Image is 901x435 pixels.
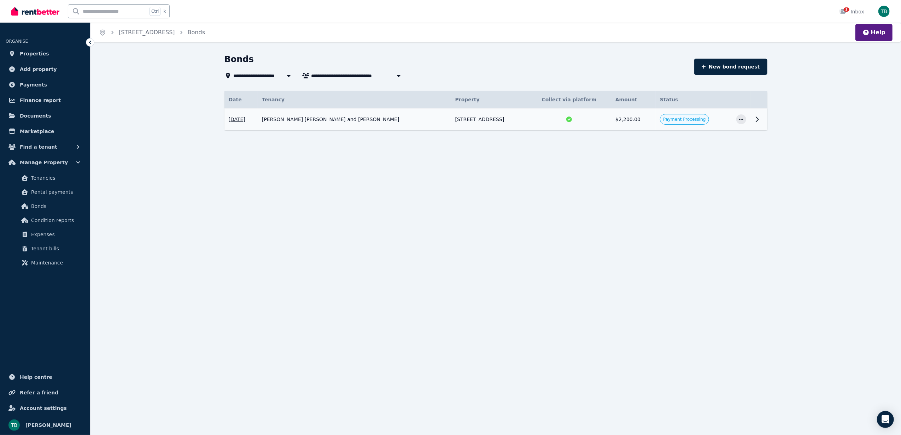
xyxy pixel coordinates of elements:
[8,213,82,227] a: Condition reports
[31,230,79,239] span: Expenses
[6,62,84,76] a: Add property
[229,96,242,103] span: Date
[8,227,82,242] a: Expenses
[20,388,58,397] span: Refer a friend
[20,112,51,120] span: Documents
[31,216,79,225] span: Condition reports
[20,96,61,105] span: Finance report
[258,108,451,131] td: [PERSON_NAME] [PERSON_NAME] and [PERSON_NAME]
[451,91,527,108] th: Property
[224,54,254,65] h1: Bonds
[20,404,67,412] span: Account settings
[20,65,57,73] span: Add property
[663,117,706,122] span: Payment Processing
[839,8,864,15] div: Inbox
[163,8,166,14] span: k
[20,49,49,58] span: Properties
[31,202,79,210] span: Bonds
[8,256,82,270] a: Maintenance
[20,143,57,151] span: Find a tenant
[6,78,84,92] a: Payments
[31,258,79,267] span: Maintenance
[611,108,656,131] td: $2,200.00
[90,23,213,42] nav: Breadcrumb
[119,29,175,36] a: [STREET_ADDRESS]
[229,116,245,123] span: [DATE]
[258,91,451,108] th: Tenancy
[6,155,84,169] button: Manage Property
[6,93,84,107] a: Finance report
[862,28,885,37] button: Help
[6,140,84,154] button: Find a tenant
[611,91,656,108] th: Amount
[20,158,68,167] span: Manage Property
[31,188,79,196] span: Rental payments
[8,419,20,431] img: Tillyck Bevins
[6,47,84,61] a: Properties
[6,401,84,415] a: Account settings
[8,171,82,185] a: Tenancies
[150,7,160,16] span: Ctrl
[31,174,79,182] span: Tenancies
[8,185,82,199] a: Rental payments
[878,6,890,17] img: Tillyck Bevins
[31,244,79,253] span: Tenant bills
[527,91,611,108] th: Collect via platform
[188,28,205,37] span: Bonds
[844,7,849,12] span: 1
[11,6,59,17] img: RentBetter
[6,370,84,384] a: Help centre
[20,127,54,136] span: Marketplace
[656,91,732,108] th: Status
[6,386,84,400] a: Refer a friend
[20,81,47,89] span: Payments
[6,39,28,44] span: ORGANISE
[451,108,527,131] td: [STREET_ADDRESS]
[8,199,82,213] a: Bonds
[694,59,767,75] button: New bond request
[25,421,71,429] span: [PERSON_NAME]
[20,373,52,381] span: Help centre
[6,109,84,123] a: Documents
[8,242,82,256] a: Tenant bills
[877,411,894,428] div: Open Intercom Messenger
[6,124,84,138] a: Marketplace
